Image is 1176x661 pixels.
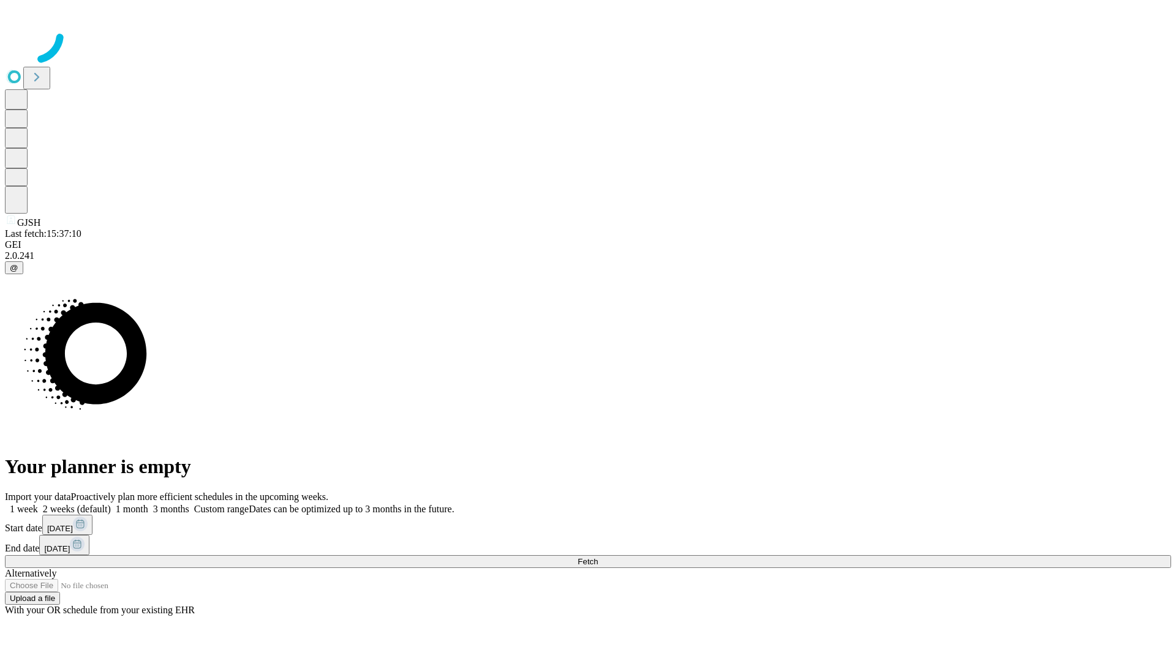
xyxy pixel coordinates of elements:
[5,250,1171,261] div: 2.0.241
[42,515,92,535] button: [DATE]
[5,228,81,239] span: Last fetch: 15:37:10
[44,544,70,553] span: [DATE]
[43,504,111,514] span: 2 weeks (default)
[194,504,249,514] span: Custom range
[10,504,38,514] span: 1 week
[5,455,1171,478] h1: Your planner is empty
[5,592,60,605] button: Upload a file
[153,504,189,514] span: 3 months
[5,515,1171,535] div: Start date
[39,535,89,555] button: [DATE]
[578,557,598,566] span: Fetch
[5,605,195,615] span: With your OR schedule from your existing EHR
[5,491,71,502] span: Import your data
[71,491,328,502] span: Proactively plan more efficient schedules in the upcoming weeks.
[5,555,1171,568] button: Fetch
[5,239,1171,250] div: GEI
[5,261,23,274] button: @
[249,504,454,514] span: Dates can be optimized up to 3 months in the future.
[17,217,40,228] span: GJSH
[47,524,73,533] span: [DATE]
[5,535,1171,555] div: End date
[10,263,18,272] span: @
[5,568,56,578] span: Alternatively
[116,504,148,514] span: 1 month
